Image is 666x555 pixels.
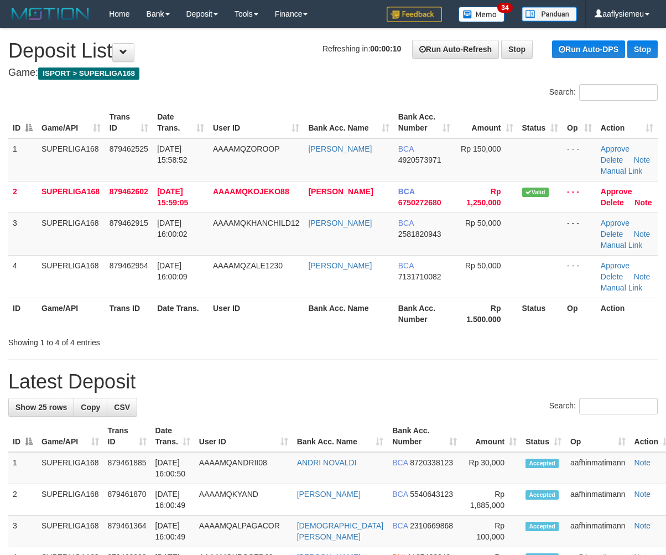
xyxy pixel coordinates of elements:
a: Delete [601,155,623,164]
th: Action [596,298,658,329]
td: SUPERLIGA168 [37,138,105,181]
a: Show 25 rows [8,398,74,417]
label: Search: [549,398,658,414]
span: [DATE] 15:59:05 [157,187,188,207]
span: ISPORT > SUPERLIGA168 [38,68,139,80]
th: Bank Acc. Number: activate to sort column ascending [388,421,461,452]
a: Note [634,198,652,207]
th: Bank Acc. Name [304,298,393,329]
td: 2 [8,484,37,516]
th: Op: activate to sort column ascending [563,107,596,138]
td: [DATE] 16:00:49 [151,484,195,516]
span: AAAAMQKHANCHILD12 [213,219,299,227]
th: Op [563,298,596,329]
td: 1 [8,452,37,484]
td: aafhinmatimann [566,452,630,484]
th: Game/API: activate to sort column ascending [37,107,105,138]
td: 2 [8,181,37,212]
span: CSV [114,403,130,412]
th: Status: activate to sort column ascending [521,421,566,452]
span: Copy 6750272680 to clipboard [398,198,441,207]
td: 879461870 [103,484,151,516]
img: Button%20Memo.svg [459,7,505,22]
td: SUPERLIGA168 [37,452,103,484]
th: Amount: activate to sort column ascending [455,107,517,138]
span: Copy 8720338123 to clipboard [410,458,453,467]
td: AAAAMQALPAGACOR [195,516,293,547]
input: Search: [579,84,658,101]
th: Date Trans.: activate to sort column ascending [151,421,195,452]
td: Rp 30,000 [461,452,521,484]
a: Manual Link [601,283,643,292]
a: Run Auto-Refresh [412,40,499,59]
span: BCA [392,521,408,530]
span: 879462954 [110,261,148,270]
strong: 00:00:10 [370,44,401,53]
span: [DATE] 16:00:09 [157,261,188,281]
span: BCA [398,219,414,227]
a: [PERSON_NAME] [308,219,372,227]
h4: Game: [8,68,658,79]
a: [PERSON_NAME] [297,490,361,499]
a: Manual Link [601,167,643,175]
a: [PERSON_NAME] [308,187,373,196]
th: Trans ID: activate to sort column ascending [105,107,153,138]
a: Delete [601,272,623,281]
td: SUPERLIGA168 [37,516,103,547]
a: ANDRI NOVALDI [297,458,357,467]
a: Note [634,155,651,164]
img: panduan.png [522,7,577,22]
td: Rp 100,000 [461,516,521,547]
span: [DATE] 16:00:02 [157,219,188,238]
td: 3 [8,516,37,547]
span: Rp 50,000 [465,219,501,227]
a: Approve [601,219,629,227]
label: Search: [549,84,658,101]
td: 879461364 [103,516,151,547]
a: Stop [627,40,658,58]
th: Trans ID: activate to sort column ascending [103,421,151,452]
span: Rp 50,000 [465,261,501,270]
th: ID: activate to sort column descending [8,421,37,452]
th: Date Trans.: activate to sort column ascending [153,107,209,138]
td: SUPERLIGA168 [37,255,105,298]
td: - - - [563,255,596,298]
span: BCA [392,490,408,499]
th: Amount: activate to sort column ascending [461,421,521,452]
a: Note [634,490,651,499]
span: Rp 1,250,000 [466,187,501,207]
th: Bank Acc. Name: activate to sort column ascending [304,107,393,138]
a: Run Auto-DPS [552,40,625,58]
span: Valid transaction [522,188,549,197]
span: Copy 2581820943 to clipboard [398,230,441,238]
span: Copy 2310669868 to clipboard [410,521,453,530]
th: Game/API [37,298,105,329]
span: BCA [398,187,415,196]
th: User ID [209,298,304,329]
span: Rp 150,000 [461,144,501,153]
input: Search: [579,398,658,414]
span: Copy [81,403,100,412]
span: BCA [398,261,414,270]
td: [DATE] 16:00:50 [151,452,195,484]
a: Copy [74,398,107,417]
span: [DATE] 15:58:52 [157,144,188,164]
h1: Deposit List [8,40,658,62]
a: Stop [501,40,533,59]
th: Date Trans. [153,298,209,329]
span: BCA [398,144,414,153]
span: Accepted [525,459,559,468]
td: Rp 1,885,000 [461,484,521,516]
td: [DATE] 16:00:49 [151,516,195,547]
img: MOTION_logo.png [8,6,92,22]
th: Action: activate to sort column ascending [596,107,658,138]
td: SUPERLIGA168 [37,484,103,516]
a: CSV [107,398,137,417]
td: - - - [563,138,596,181]
img: Feedback.jpg [387,7,442,22]
th: Bank Acc. Number [394,298,455,329]
span: Copy 5540643123 to clipboard [410,490,453,499]
a: Note [634,230,651,238]
span: AAAAMQZALE1230 [213,261,283,270]
span: BCA [392,458,408,467]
